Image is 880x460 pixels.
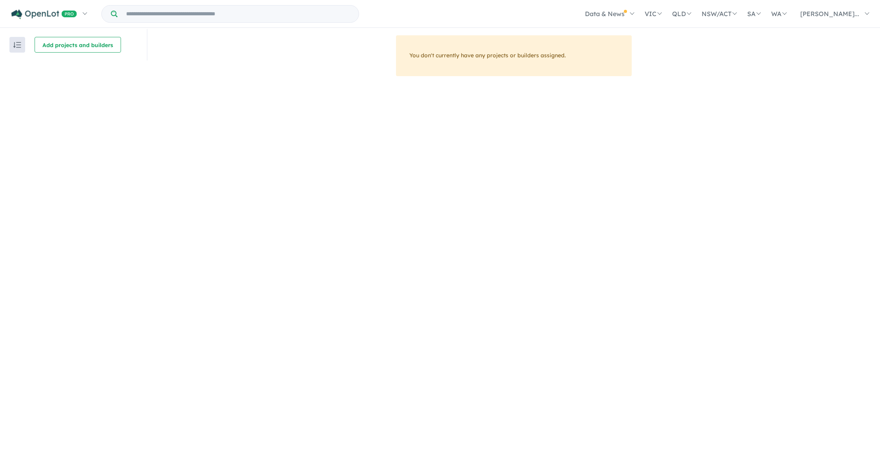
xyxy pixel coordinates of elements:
[35,37,121,53] button: Add projects and builders
[13,42,21,48] img: sort.svg
[396,35,632,76] div: You don't currently have any projects or builders assigned.
[119,5,357,22] input: Try estate name, suburb, builder or developer
[11,9,77,19] img: Openlot PRO Logo White
[800,10,859,18] span: [PERSON_NAME]...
